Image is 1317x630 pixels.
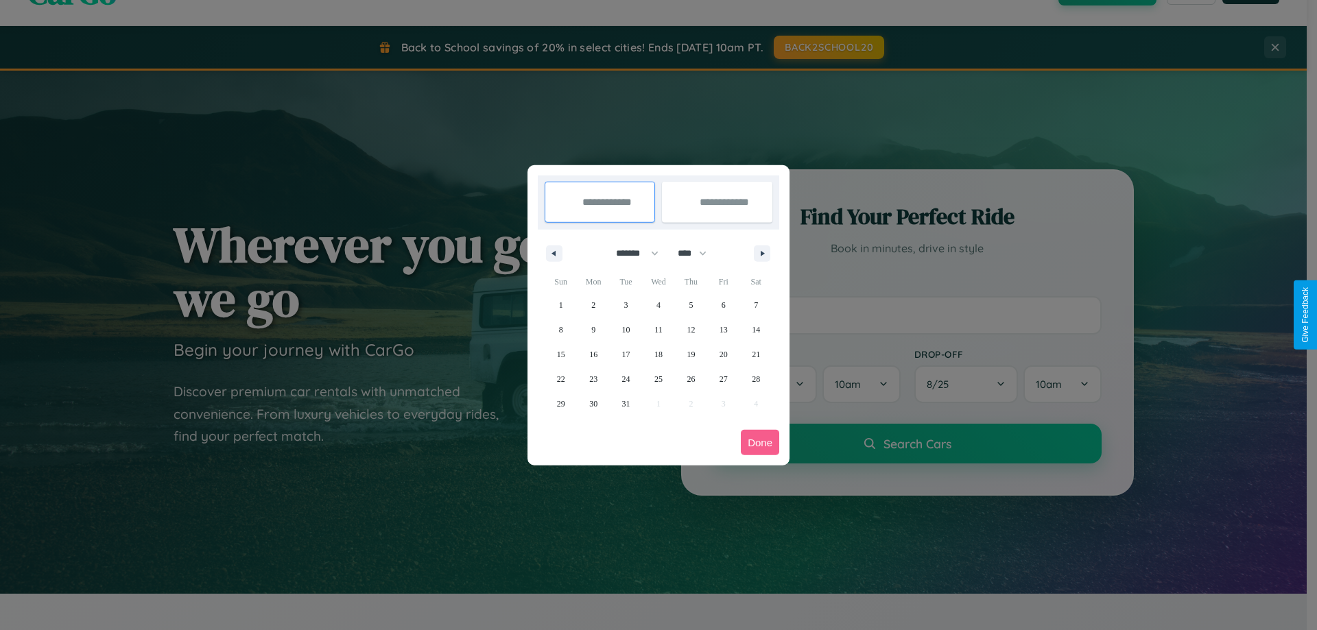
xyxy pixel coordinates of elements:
[754,293,758,317] span: 7
[707,342,739,367] button: 20
[675,342,707,367] button: 19
[720,317,728,342] span: 13
[622,317,630,342] span: 10
[675,317,707,342] button: 12
[559,293,563,317] span: 1
[545,367,577,391] button: 22
[720,367,728,391] span: 27
[707,317,739,342] button: 13
[557,342,565,367] span: 15
[624,293,628,317] span: 3
[654,367,663,391] span: 25
[557,391,565,416] span: 29
[656,293,661,317] span: 4
[740,342,772,367] button: 21
[622,342,630,367] span: 17
[642,271,674,293] span: Wed
[545,317,577,342] button: 8
[675,367,707,391] button: 26
[622,391,630,416] span: 31
[740,293,772,317] button: 7
[687,317,695,342] span: 12
[654,342,663,367] span: 18
[740,367,772,391] button: 28
[577,317,609,342] button: 9
[707,367,739,391] button: 27
[642,367,674,391] button: 25
[675,293,707,317] button: 5
[642,342,674,367] button: 18
[675,271,707,293] span: Thu
[589,342,597,367] span: 16
[610,367,642,391] button: 24
[610,317,642,342] button: 10
[752,367,760,391] span: 28
[545,293,577,317] button: 1
[642,293,674,317] button: 4
[591,293,595,317] span: 2
[741,430,779,455] button: Done
[591,317,595,342] span: 9
[610,342,642,367] button: 17
[707,293,739,317] button: 6
[577,367,609,391] button: 23
[589,391,597,416] span: 30
[707,271,739,293] span: Fri
[577,391,609,416] button: 30
[577,271,609,293] span: Mon
[545,391,577,416] button: 29
[687,342,695,367] span: 19
[642,317,674,342] button: 11
[1301,287,1310,343] div: Give Feedback
[689,293,693,317] span: 5
[559,317,563,342] span: 8
[654,317,663,342] span: 11
[687,367,695,391] span: 26
[610,293,642,317] button: 3
[720,342,728,367] span: 20
[610,391,642,416] button: 31
[577,342,609,367] button: 16
[722,293,726,317] span: 6
[740,271,772,293] span: Sat
[545,271,577,293] span: Sun
[752,342,760,367] span: 21
[740,317,772,342] button: 14
[577,293,609,317] button: 2
[557,367,565,391] span: 22
[545,342,577,367] button: 15
[752,317,760,342] span: 14
[589,367,597,391] span: 23
[622,367,630,391] span: 24
[610,271,642,293] span: Tue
